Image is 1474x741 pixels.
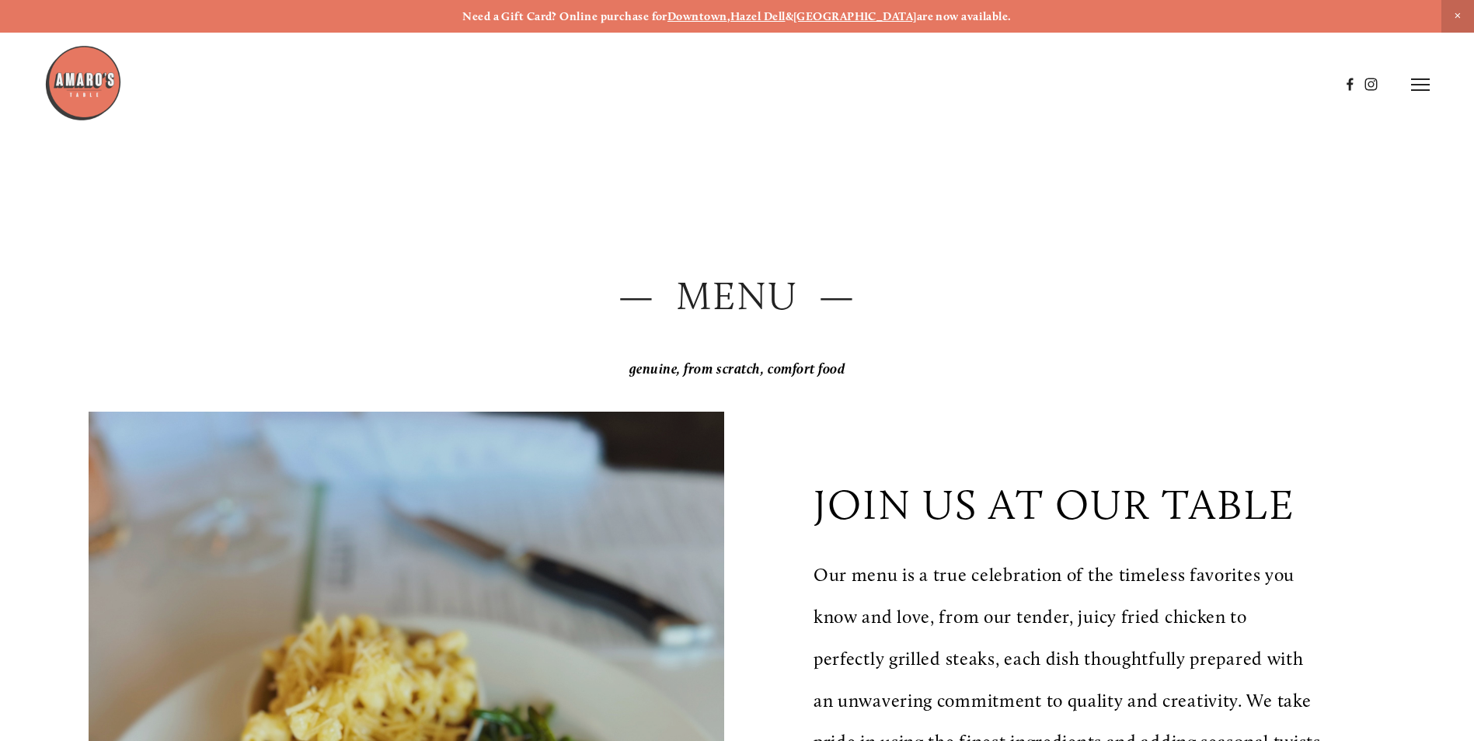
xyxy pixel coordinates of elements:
strong: & [786,9,793,23]
strong: , [727,9,730,23]
a: Downtown [667,9,727,23]
strong: are now available. [917,9,1012,23]
strong: Need a Gift Card? Online purchase for [462,9,667,23]
em: genuine, from scratch, comfort food [629,360,845,377]
img: Amaro's Table [44,44,122,122]
h2: — Menu — [89,269,1385,324]
a: Hazel Dell [730,9,786,23]
a: [GEOGRAPHIC_DATA] [793,9,917,23]
p: join us at our table [814,479,1295,530]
